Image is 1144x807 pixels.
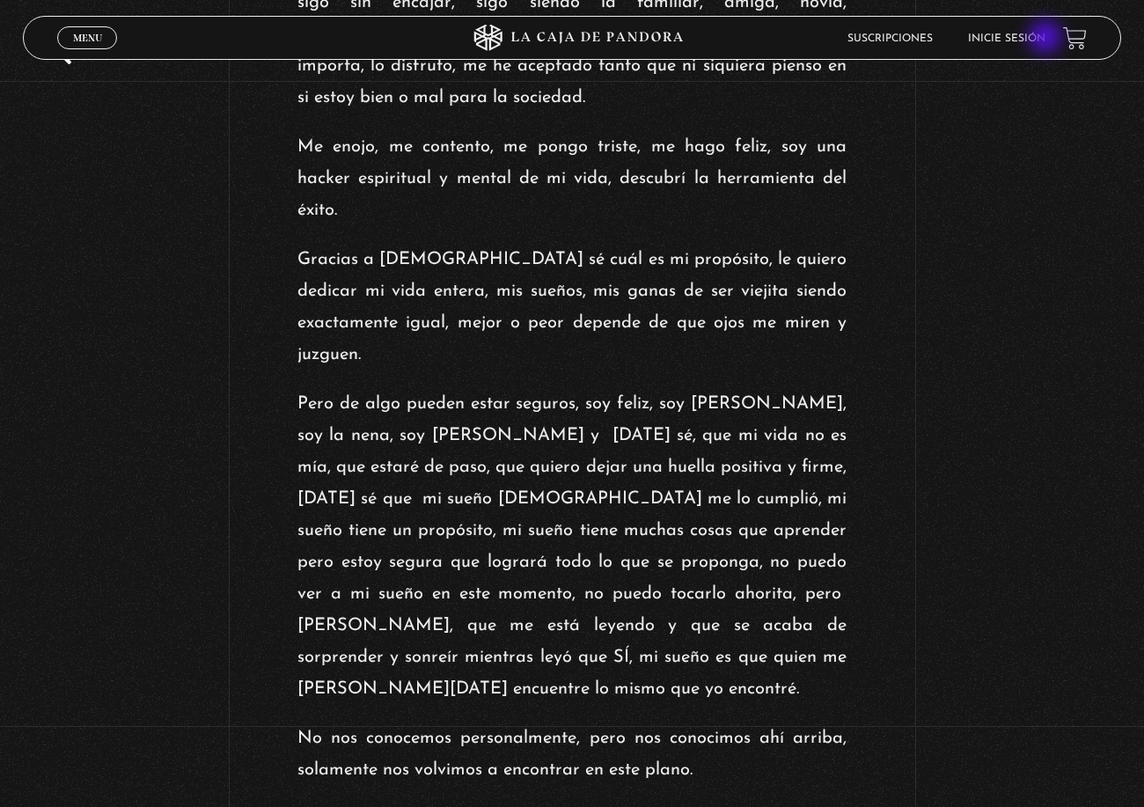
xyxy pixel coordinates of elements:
a: Inicie sesión [968,33,1045,44]
a: Suscripciones [847,33,933,44]
p: Pero de algo pueden estar seguros, soy feliz, soy [PERSON_NAME], soy la nena, soy [PERSON_NAME] y... [297,388,847,705]
span: Menu [73,33,102,43]
p: Gracias a [DEMOGRAPHIC_DATA] sé cuál es mi propósito, le quiero dedicar mi vida entera, mis sueño... [297,244,847,370]
span: Cerrar [67,48,108,60]
a: View your shopping cart [1063,26,1087,50]
p: Me enojo, me contento, me pongo triste, me hago feliz, soy una hacker espiritual y mental de mi v... [297,131,847,226]
p: No nos conocemos personalmente, pero nos conocimos ahí arriba, solamente nos volvimos a encontrar... [297,723,847,786]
